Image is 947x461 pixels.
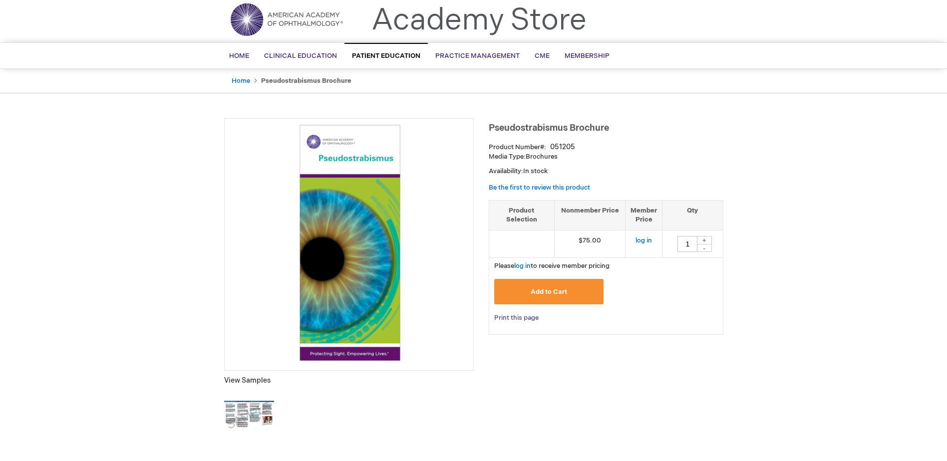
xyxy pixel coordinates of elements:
td: $75.00 [554,230,626,257]
p: Availability: [489,167,723,176]
div: - [697,244,712,252]
th: Product Selection [489,200,555,230]
th: Qty [662,200,723,230]
span: Patient Education [352,52,420,60]
th: Member Price [626,200,662,230]
p: Brochures [489,152,723,162]
span: CME [535,52,550,60]
div: + [697,236,712,244]
span: In stock [523,167,548,175]
strong: Media Type: [489,153,526,161]
img: Click to view [224,391,274,441]
th: Nonmember Price [554,200,626,230]
span: Home [229,52,249,60]
a: log in [514,262,531,270]
a: Home [232,77,250,85]
input: Qty [677,236,697,252]
a: Be the first to review this product [489,184,590,192]
span: Please to receive member pricing [494,262,610,270]
span: Add to Cart [531,288,567,296]
div: 051205 [550,142,575,152]
a: Print this page [494,312,539,324]
span: Clinical Education [264,52,337,60]
span: Membership [565,52,610,60]
button: Add to Cart [494,279,604,304]
span: Pseudostrabismus Brochure [489,123,609,133]
span: Practice Management [435,52,520,60]
a: Academy Store [371,2,587,38]
strong: Pseudostrabismus Brochure [261,77,351,85]
strong: Product Number [489,143,546,151]
a: log in [635,236,652,244]
img: Pseudostrabismus Brochure [230,124,468,362]
p: View Samples [224,376,474,386]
